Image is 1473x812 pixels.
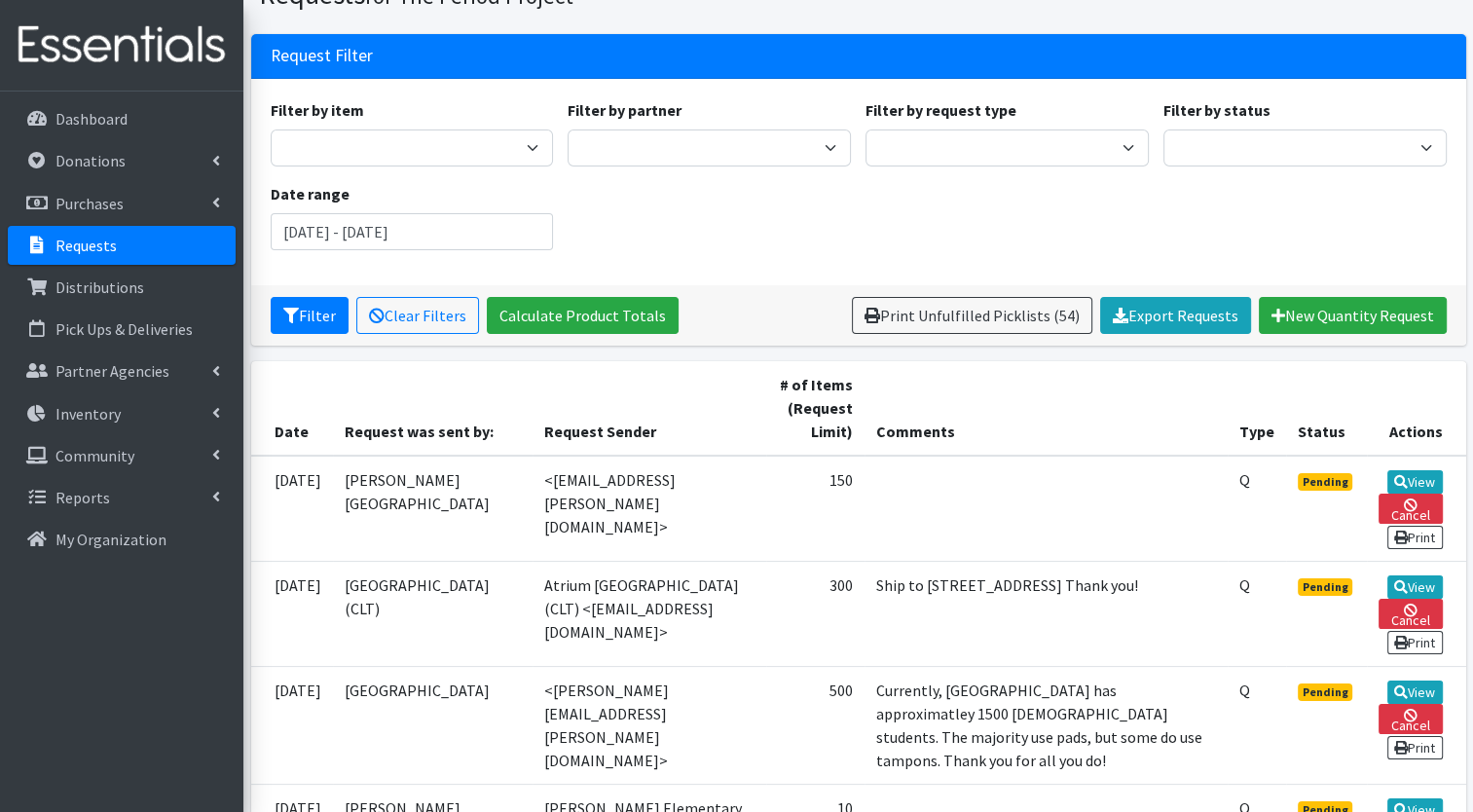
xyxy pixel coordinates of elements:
[487,297,679,334] a: Calculate Product Totals
[533,361,766,456] th: Request Sender
[1387,470,1443,494] a: View
[333,361,534,456] th: Request was sent by:
[356,297,479,334] a: Clear Filters
[55,488,110,507] p: Reports
[55,319,193,339] p: Pick Ups & Deliveries
[251,667,333,785] td: [DATE]
[1379,494,1442,524] a: Cancel
[271,297,349,334] button: Filter
[55,109,128,129] p: Dashboard
[55,404,121,424] p: Inventory
[1239,470,1250,490] abbr: Quantity
[333,456,534,562] td: [PERSON_NAME][GEOGRAPHIC_DATA]
[1298,683,1353,701] span: Pending
[8,520,236,559] a: My Organization
[8,310,236,349] a: Pick Ups & Deliveries
[1163,98,1270,122] label: Filter by status
[8,268,236,307] a: Distributions
[1286,361,1368,456] th: Status
[1228,361,1286,456] th: Type
[271,182,350,205] label: Date range
[1387,575,1443,599] a: View
[568,98,681,122] label: Filter by partner
[251,361,333,456] th: Date
[55,236,117,255] p: Requests
[1367,361,1465,456] th: Actions
[333,667,534,785] td: [GEOGRAPHIC_DATA]
[55,151,126,170] p: Donations
[865,98,1016,122] label: Filter by request type
[271,98,364,122] label: Filter by item
[55,361,169,381] p: Partner Agencies
[1387,526,1443,549] a: Print
[8,394,236,433] a: Inventory
[1387,681,1443,704] a: View
[1379,704,1442,734] a: Cancel
[766,456,864,562] td: 150
[8,351,236,390] a: Partner Agencies
[766,561,864,666] td: 300
[1379,599,1442,629] a: Cancel
[1239,681,1250,700] abbr: Quantity
[1259,297,1447,334] a: New Quantity Request
[852,297,1092,334] a: Print Unfulfilled Picklists (54)
[865,667,1228,785] td: Currently, [GEOGRAPHIC_DATA] has approximatley 1500 [DEMOGRAPHIC_DATA] students. The majority use...
[8,141,236,180] a: Donations
[271,213,554,250] input: January 1, 2011 - December 31, 2011
[1239,575,1250,595] abbr: Quantity
[533,561,766,666] td: Atrium [GEOGRAPHIC_DATA] (CLT) <[EMAIL_ADDRESS][DOMAIN_NAME]>
[533,667,766,785] td: <[PERSON_NAME][EMAIL_ADDRESS][PERSON_NAME][DOMAIN_NAME]>
[766,361,864,456] th: # of Items (Request Limit)
[55,194,124,213] p: Purchases
[1387,736,1443,759] a: Print
[55,530,166,549] p: My Organization
[1298,473,1353,491] span: Pending
[8,184,236,223] a: Purchases
[1387,631,1443,654] a: Print
[271,46,373,66] h3: Request Filter
[333,561,534,666] td: [GEOGRAPHIC_DATA] (CLT)
[251,456,333,562] td: [DATE]
[766,667,864,785] td: 500
[8,226,236,265] a: Requests
[1100,297,1251,334] a: Export Requests
[8,478,236,517] a: Reports
[55,277,144,297] p: Distributions
[865,361,1228,456] th: Comments
[8,99,236,138] a: Dashboard
[1298,578,1353,596] span: Pending
[8,13,236,78] img: HumanEssentials
[55,446,134,465] p: Community
[251,561,333,666] td: [DATE]
[8,436,236,475] a: Community
[865,561,1228,666] td: Ship to [STREET_ADDRESS] Thank you!
[533,456,766,562] td: <[EMAIL_ADDRESS][PERSON_NAME][DOMAIN_NAME]>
